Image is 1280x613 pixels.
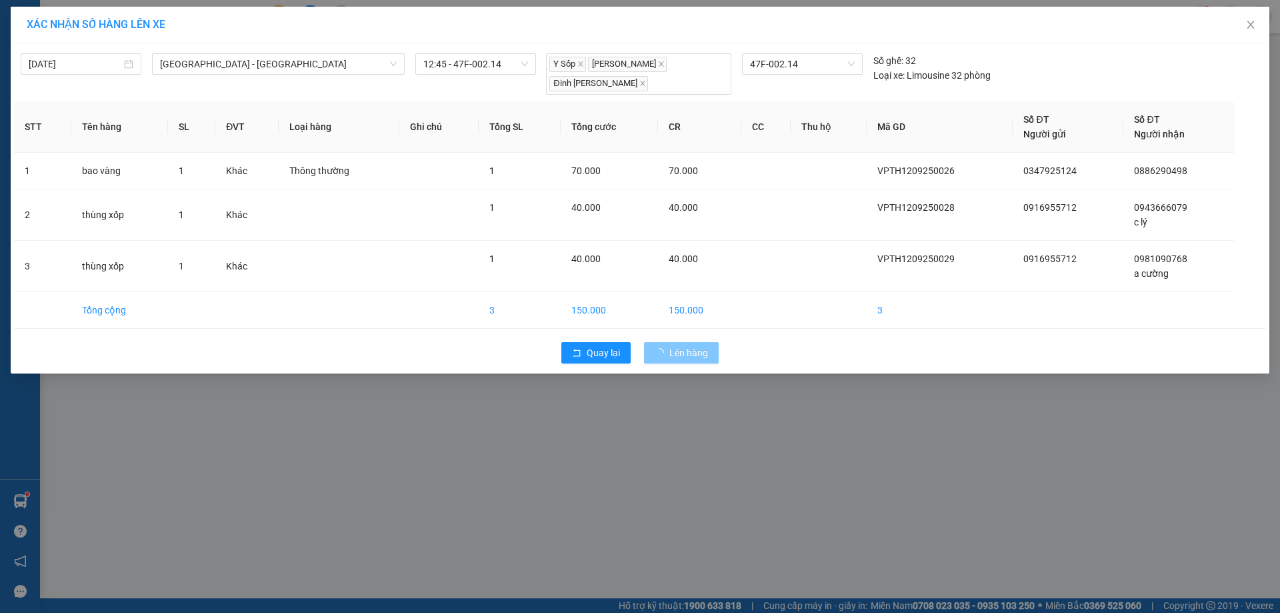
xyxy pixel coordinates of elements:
[215,153,279,189] td: Khác
[1134,114,1159,125] span: Số ĐT
[655,348,669,358] span: loading
[571,202,601,213] span: 40.000
[1023,253,1077,264] span: 0916955712
[71,292,168,329] td: Tổng cộng
[389,60,397,68] span: down
[489,165,495,176] span: 1
[1023,129,1066,139] span: Người gửi
[669,165,698,176] span: 70.000
[588,57,667,72] span: [PERSON_NAME]
[1245,19,1256,30] span: close
[741,101,791,153] th: CC
[14,189,71,241] td: 2
[867,292,1013,329] td: 3
[750,54,854,74] span: 47F-002.14
[877,253,955,264] span: VPTH1209250029
[669,253,698,264] span: 40.000
[71,153,168,189] td: bao vàng
[71,189,168,241] td: thùng xốp
[279,153,399,189] td: Thông thường
[399,101,479,153] th: Ghi chú
[561,342,631,364] button: rollbackQuay lại
[71,241,168,292] td: thùng xốp
[489,253,495,264] span: 1
[873,68,991,83] div: Limousine 32 phòng
[279,101,399,153] th: Loại hàng
[644,342,719,364] button: Lên hàng
[571,253,601,264] span: 40.000
[549,76,647,91] span: Đinh [PERSON_NAME]
[479,292,561,329] td: 3
[1023,202,1077,213] span: 0916955712
[877,165,955,176] span: VPTH1209250026
[1023,165,1077,176] span: 0347925124
[1232,7,1269,44] button: Close
[179,261,184,271] span: 1
[1134,253,1187,264] span: 0981090768
[1134,217,1147,227] span: c lý
[549,57,586,72] span: Y Sốp
[160,54,397,74] span: Phú Yên - Đắk Lắk
[179,165,184,176] span: 1
[215,241,279,292] td: Khác
[1134,202,1187,213] span: 0943666079
[423,54,528,74] span: 12:45 - 47F-002.14
[14,241,71,292] td: 3
[791,101,867,153] th: Thu hộ
[669,346,708,360] span: Lên hàng
[873,53,903,68] span: Số ghế:
[572,348,581,359] span: rollback
[571,165,601,176] span: 70.000
[658,292,741,329] td: 150.000
[14,101,71,153] th: STT
[14,153,71,189] td: 1
[479,101,561,153] th: Tổng SL
[658,61,665,67] span: close
[873,68,905,83] span: Loại xe:
[867,101,1013,153] th: Mã GD
[877,202,955,213] span: VPTH1209250028
[658,101,741,153] th: CR
[639,80,646,87] span: close
[873,53,916,68] div: 32
[587,346,620,360] span: Quay lại
[71,101,168,153] th: Tên hàng
[561,292,659,329] td: 150.000
[179,209,184,220] span: 1
[1134,165,1187,176] span: 0886290498
[1023,114,1049,125] span: Số ĐT
[1134,129,1185,139] span: Người nhận
[561,101,659,153] th: Tổng cước
[1134,268,1169,279] span: a cường
[168,101,215,153] th: SL
[669,202,698,213] span: 40.000
[27,18,165,31] span: XÁC NHẬN SỐ HÀNG LÊN XE
[29,57,121,71] input: 12/09/2025
[489,202,495,213] span: 1
[215,189,279,241] td: Khác
[577,61,584,67] span: close
[215,101,279,153] th: ĐVT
